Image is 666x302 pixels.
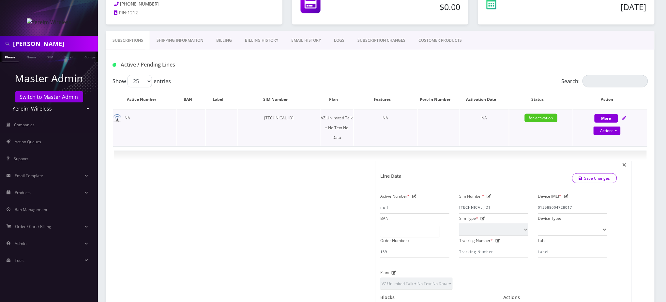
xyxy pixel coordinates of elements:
[354,110,417,146] td: NA
[371,2,461,12] h5: $0.00
[113,62,284,68] h1: Active / Pending Lines
[2,52,19,62] a: Phone
[14,122,35,128] span: Companies
[61,52,77,62] a: Email
[120,1,159,7] span: [PHONE_NUMBER]
[15,241,26,246] span: Admin
[81,52,103,62] a: Company
[562,75,648,87] label: Search:
[327,31,351,50] a: LOGS
[15,207,47,212] span: Ban Management
[459,201,528,214] input: Sim Number
[351,31,412,50] a: SUBSCRIPTION CHANGES
[459,246,528,258] input: Tracking Number
[380,214,389,223] label: BAN:
[15,258,24,263] span: Tools
[15,139,41,144] span: Action Queues
[114,10,128,16] a: PIN:
[380,295,395,300] h1: Blocks
[285,31,327,50] a: EMAIL HISTORY
[459,191,484,201] label: Sim Number
[23,52,39,62] a: Name
[321,90,353,109] th: Plan: activate to sort column ascending
[354,90,417,109] th: Features: activate to sort column ascending
[15,190,31,195] span: Products
[27,18,71,26] img: Yereim Wireless
[238,90,320,109] th: SIM Number: activate to sort column ascending
[482,115,487,121] span: NA
[113,75,171,87] label: Show entries
[538,236,548,246] label: Label
[595,114,618,123] button: More
[538,246,607,258] input: Label
[572,173,617,183] a: Save Changes
[525,114,557,122] span: for-activation
[509,90,573,109] th: Status: activate to sort column ascending
[15,173,43,178] span: Email Template
[538,201,607,214] input: IMEI
[113,63,116,67] img: Active / Pending Lines
[106,31,150,50] a: Subscriptions
[543,2,646,12] h5: [DATE]
[504,295,520,300] h1: Actions
[321,110,353,146] td: VZ Unlimited Talk + No Text No Data
[238,31,285,50] a: Billing History
[44,52,56,62] a: SIM
[113,110,176,146] td: NA
[113,114,121,122] img: default.png
[15,91,83,102] a: Switch to Master Admin
[594,127,621,135] a: Actions
[113,90,176,109] th: Active Number: activate to sort column ascending
[380,191,410,201] label: Active Number
[206,90,237,109] th: Label: activate to sort column ascending
[380,236,409,246] label: Order Number :
[538,191,562,201] label: Device IMEI
[15,224,52,229] span: Order / Cart / Billing
[128,75,152,87] select: Showentries
[238,110,320,146] td: [TECHNICAL_ID]
[460,90,509,109] th: Activation Date: activate to sort column ascending
[380,246,449,258] input: Order Number
[412,31,468,50] a: CUSTOMER PRODUCTS
[459,214,478,223] label: Sim Type
[210,31,238,50] a: Billing
[583,75,648,87] input: Search:
[380,174,401,179] h1: Line Data
[380,201,449,214] input: Active Number
[573,90,647,109] th: Action: activate to sort column ascending
[150,31,210,50] a: Shipping Information
[380,268,389,278] label: Plan:
[538,214,561,223] label: Device Type:
[128,10,138,16] span: 1212
[13,38,96,50] input: Search in Company
[418,90,459,109] th: Port-In Number: activate to sort column ascending
[14,156,28,161] span: Support
[177,90,205,109] th: BAN: activate to sort column ascending
[622,159,627,170] span: ×
[459,236,493,246] label: Tracking Number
